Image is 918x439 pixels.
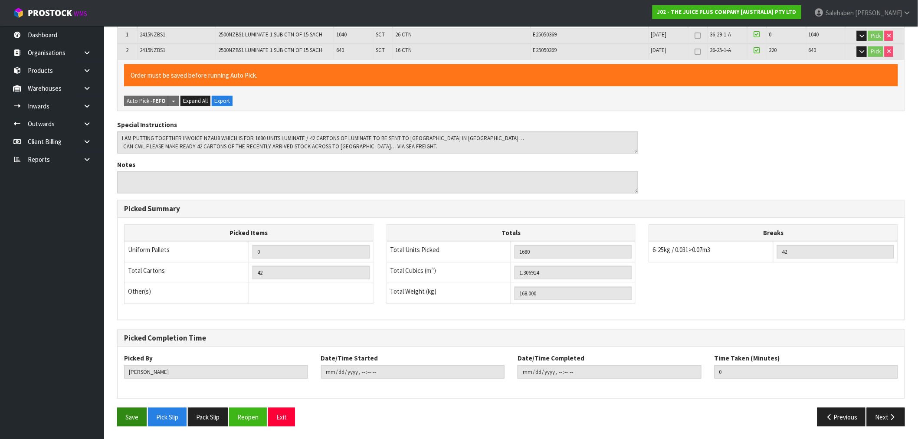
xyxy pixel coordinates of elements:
[533,31,557,38] span: E25050369
[387,241,511,262] td: Total Units Picked
[387,225,636,242] th: Totals
[809,31,819,38] span: 1040
[124,365,308,379] input: Picked By
[117,408,147,426] button: Save
[651,31,667,38] span: [DATE]
[74,10,87,18] small: WMS
[126,46,128,54] span: 2
[321,354,378,363] label: Date/Time Started
[710,31,731,38] span: 36-29-1-A
[518,354,584,363] label: Date/Time Completed
[218,46,322,54] span: 2500NZBS1 LUMINATE 1 SUB CTN OF 15 SACH
[649,225,898,242] th: Breaks
[125,241,249,262] td: Uniform Pallets
[715,365,898,379] input: Time Taken
[183,97,208,105] span: Expand All
[126,31,128,38] span: 1
[124,354,153,363] label: Picked By
[710,46,731,54] span: 36-25-1-A
[117,120,177,129] label: Special Instructions
[212,96,233,106] button: Export
[336,31,347,38] span: 1040
[252,266,370,279] input: OUTERS TOTAL = CTN
[769,46,777,54] span: 320
[124,96,168,106] button: Auto Pick -FEFO
[336,46,344,54] span: 640
[387,262,511,283] td: Total Cubics (m³)
[387,283,511,304] td: Total Weight (kg)
[140,46,165,54] span: 2415NZBS1
[124,334,898,342] h3: Picked Completion Time
[817,408,866,426] button: Previous
[125,225,374,242] th: Picked Items
[229,408,267,426] button: Reopen
[533,46,557,54] span: E25050369
[13,7,24,18] img: cube-alt.png
[855,9,902,17] span: [PERSON_NAME]
[180,96,210,106] button: Expand All
[867,408,905,426] button: Next
[809,46,816,54] span: 640
[268,408,295,426] button: Exit
[826,9,854,17] span: Salehaben
[652,5,801,19] a: J02 - THE JUICE PLUS COMPANY [AUSTRALIA] PTY LTD
[252,245,370,259] input: UNIFORM P LINES
[218,31,322,38] span: 2500NZBS1 LUMINATE 1 SUB CTN OF 15 SACH
[125,283,249,304] td: Other(s)
[117,160,135,169] label: Notes
[148,408,187,426] button: Pick Slip
[868,46,883,57] button: Pick
[124,64,898,86] div: Order must be saved before running Auto Pick.
[657,8,797,16] strong: J02 - THE JUICE PLUS COMPANY [AUSTRALIA] PTY LTD
[769,31,772,38] span: 0
[376,31,385,38] span: SCT
[652,246,710,254] span: 6-25kg / 0.031>0.07m3
[140,31,165,38] span: 2415NZBS1
[188,408,228,426] button: Pack Slip
[395,31,412,38] span: 26 CTN
[395,46,412,54] span: 16 CTN
[28,7,72,19] span: ProStock
[651,46,667,54] span: [DATE]
[152,97,166,105] strong: FEFO
[124,205,898,213] h3: Picked Summary
[125,262,249,283] td: Total Cartons
[376,46,385,54] span: SCT
[868,31,883,41] button: Pick
[715,354,780,363] label: Time Taken (Minutes)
